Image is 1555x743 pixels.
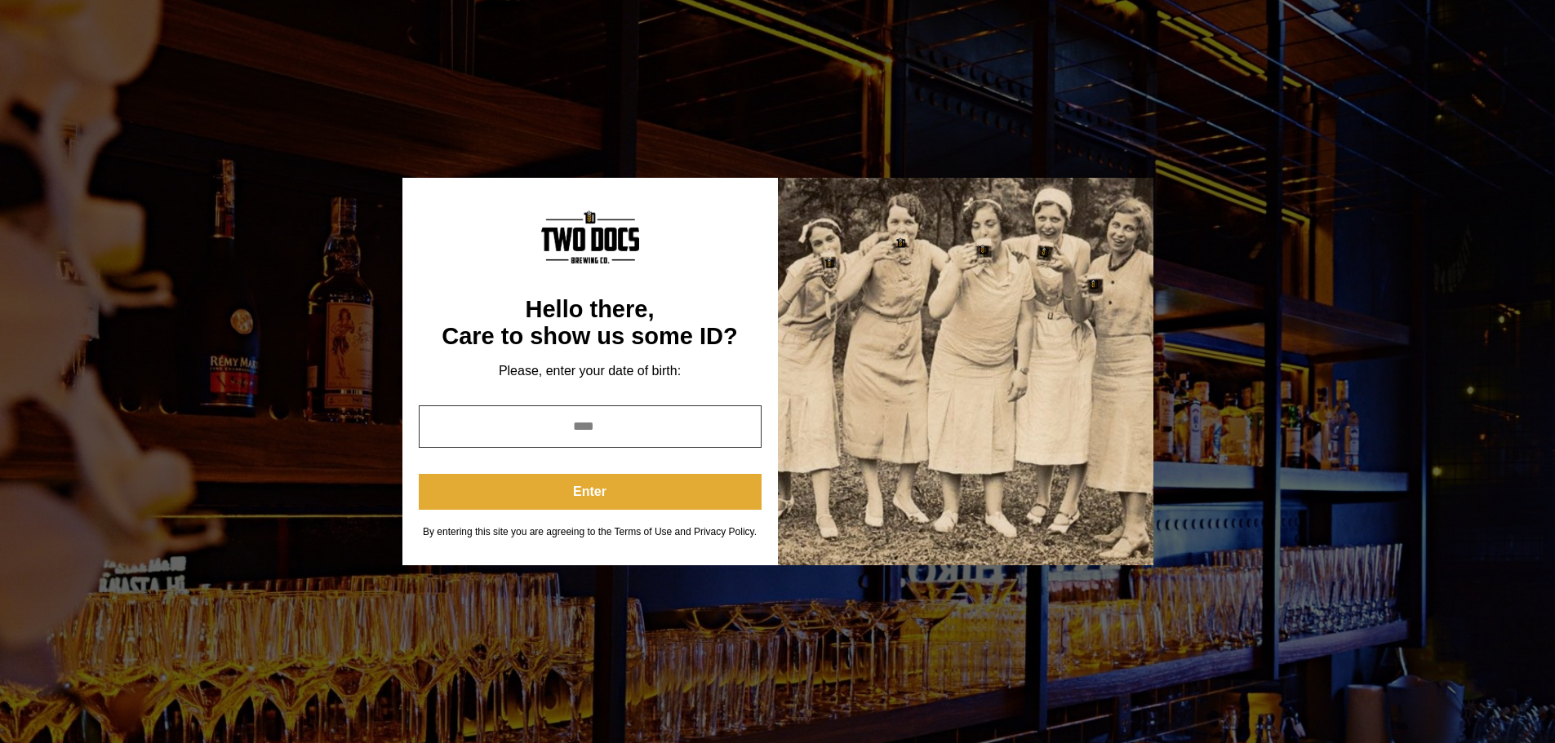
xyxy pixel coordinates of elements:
[419,526,762,538] div: By entering this site you are agreeing to the Terms of Use and Privacy Policy.
[419,363,762,379] div: Please, enter your date of birth:
[541,210,639,263] img: Content Logo
[419,405,762,448] input: year
[419,296,762,351] div: Hello there, Care to show us some ID?
[419,474,762,510] button: Enter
